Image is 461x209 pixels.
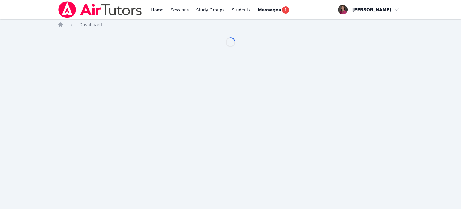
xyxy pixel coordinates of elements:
[258,7,281,13] span: Messages
[282,6,289,14] span: 1
[58,1,143,18] img: Air Tutors
[58,22,403,28] nav: Breadcrumb
[79,22,102,27] span: Dashboard
[79,22,102,28] a: Dashboard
